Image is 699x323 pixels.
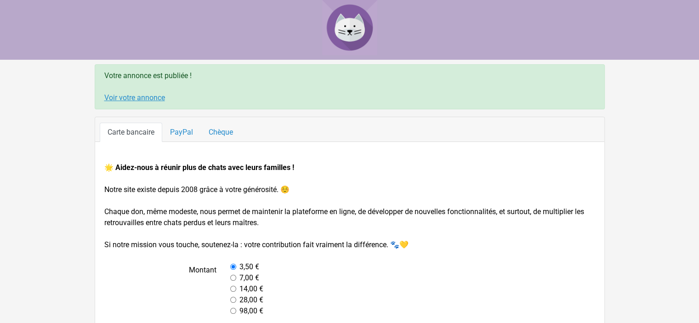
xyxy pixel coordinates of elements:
label: 7,00 € [239,272,259,283]
label: 14,00 € [239,283,263,295]
a: Voir votre annonce [104,93,165,102]
strong: 🌟 Aidez-nous à réunir plus de chats avec leurs familles ! [104,163,294,172]
label: 3,50 € [239,261,259,272]
label: Montant [97,261,224,317]
a: Chèque [201,123,241,142]
label: 98,00 € [239,306,263,317]
a: PayPal [162,123,201,142]
div: Votre annonce est publiée ! [95,64,605,109]
label: 28,00 € [239,295,263,306]
a: Carte bancaire [100,123,162,142]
